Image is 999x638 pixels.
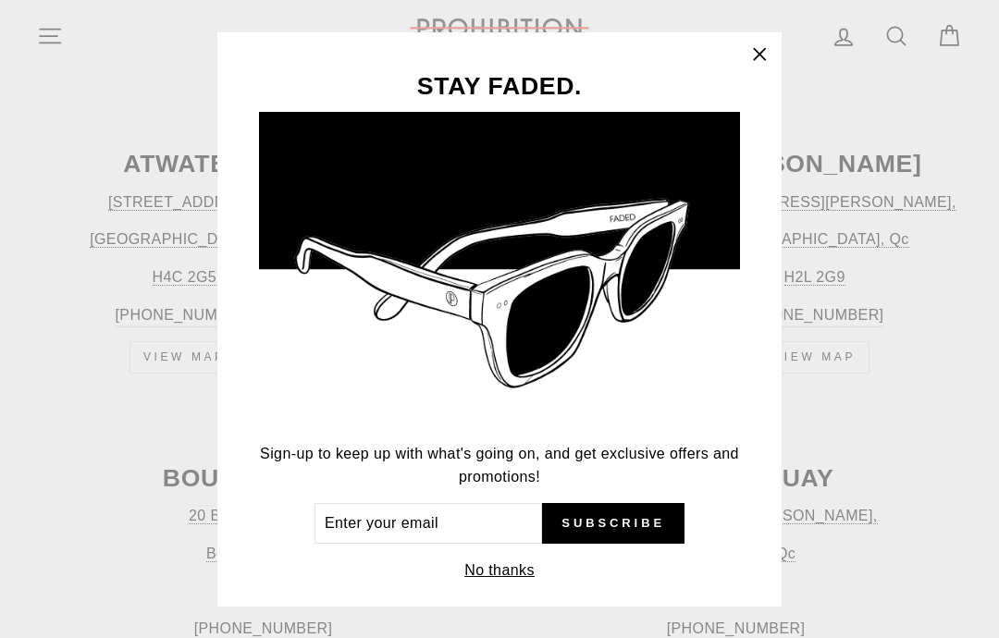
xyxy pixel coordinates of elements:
h3: STAY FADED. [259,74,740,99]
button: No thanks [459,558,540,583]
button: Subscribe [542,503,684,544]
input: Enter your email [314,503,542,544]
p: Sign-up to keep up with what's going on, and get exclusive offers and promotions! [259,442,740,489]
span: Subscribe [561,515,665,532]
